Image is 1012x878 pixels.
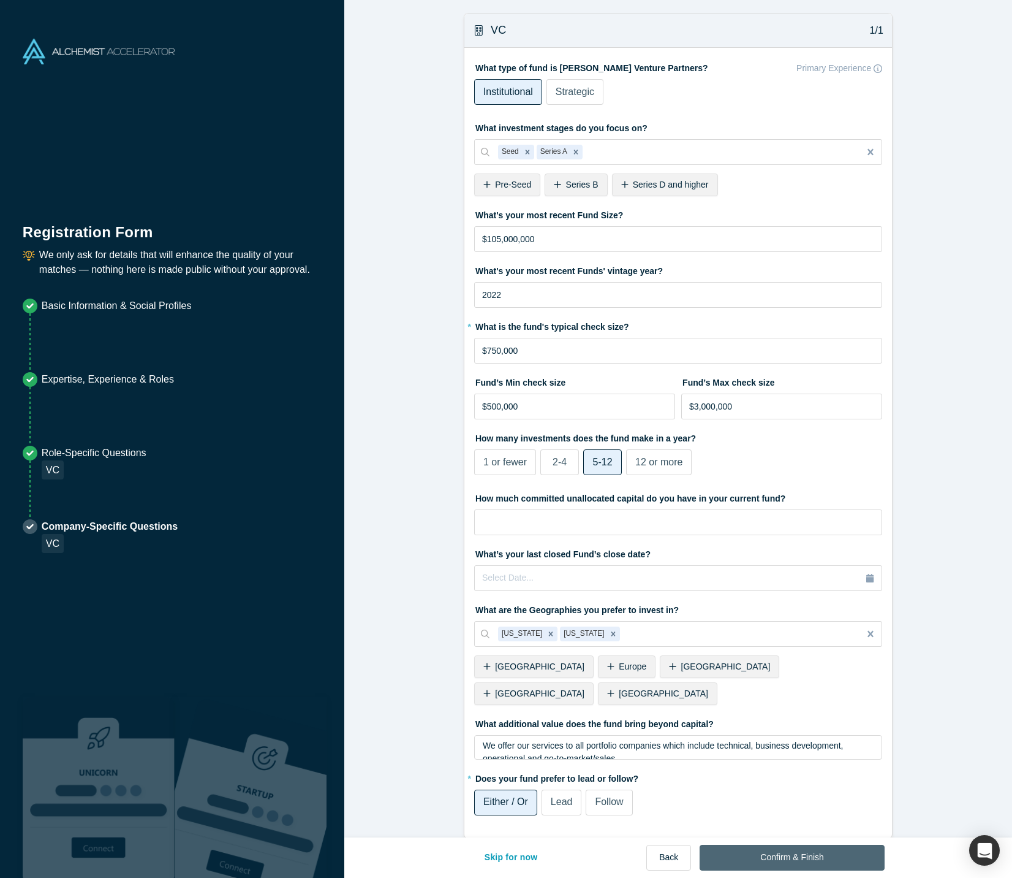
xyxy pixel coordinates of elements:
[598,655,655,678] div: Europe
[593,457,613,467] span: 5-12
[551,796,573,807] span: Lead
[483,739,874,764] div: rdw-editor
[681,372,882,389] label: Fund’s Max check size
[175,697,327,878] img: Prism AI
[595,796,623,807] span: Follow
[521,145,534,159] div: Remove Seed
[544,627,557,641] div: Remove California
[474,768,882,785] label: Does your fund prefer to lead or follow?
[474,372,675,389] label: Fund’s Min check size
[474,544,882,561] label: What’s your last closed Fund’s close date?
[612,174,718,196] div: Series D and higher
[646,845,691,871] button: Back
[474,316,882,334] label: What is the fund's typical check size?
[474,714,882,731] label: What additional value does the fund bring beyond capital?
[42,534,64,553] div: VC
[545,174,607,196] div: Series B
[495,180,531,189] span: Pre-Seed
[474,282,882,308] input: YYYY
[474,205,882,222] label: What's your most recent Fund Size?
[474,488,882,505] label: How much committed unallocated capital do you have in your current fund?
[619,662,646,671] span: Europe
[23,208,322,243] h1: Registration Form
[23,39,175,64] img: Alchemist Accelerator Logo
[495,689,584,698] span: [GEOGRAPHIC_DATA]
[483,741,845,763] span: We offer our services to all portfolio companies which include technical, business development, o...
[42,519,178,534] p: Company-Specific Questions
[474,428,882,445] label: How many investments does the fund make in a year?
[474,174,540,196] div: Pre-Seed
[42,372,174,387] p: Expertise, Experience & Roles
[483,86,533,97] span: Institutional
[863,23,883,38] p: 1/1
[633,180,709,189] span: Series D and higher
[681,394,882,419] input: $
[23,697,175,878] img: Robust Technologies
[491,22,507,39] h3: VC
[474,261,882,278] label: What's your most recent Funds' vintage year?
[42,460,64,479] div: VC
[556,86,594,97] span: Strategic
[498,145,521,159] div: Seed
[700,845,884,871] button: Confirm & Finish
[474,735,882,760] div: rdw-wrapper
[566,180,599,189] span: Series B
[474,600,882,617] label: What are the Geographies you prefer to invest in?
[482,573,534,582] span: Select Date...
[635,457,682,467] span: 12 or more
[474,226,882,252] input: $
[681,662,771,671] span: [GEOGRAPHIC_DATA]
[537,145,569,159] div: Series A
[598,682,717,705] div: [GEOGRAPHIC_DATA]
[474,118,882,135] label: What investment stages do you focus on?
[498,627,544,641] div: [US_STATE]
[474,338,882,364] input: $
[796,62,871,75] p: Primary Experience
[474,655,594,678] div: [GEOGRAPHIC_DATA]
[619,689,708,698] span: [GEOGRAPHIC_DATA]
[483,457,527,467] span: 1 or fewer
[42,446,146,460] p: Role-Specific Questions
[474,394,675,419] input: $
[42,299,192,313] p: Basic Information & Social Profiles
[553,457,567,467] span: 2-4
[660,655,779,678] div: [GEOGRAPHIC_DATA]
[495,662,584,671] span: [GEOGRAPHIC_DATA]
[474,565,882,591] button: Select Date...
[474,58,882,75] label: What type of fund is [PERSON_NAME] Venture Partners?
[39,248,322,277] p: We only ask for details that will enhance the quality of your matches — nothing here is made publ...
[474,682,594,705] div: [GEOGRAPHIC_DATA]
[560,627,606,641] div: [US_STATE]
[472,845,551,871] button: Skip for now
[483,796,528,807] span: Either / Or
[569,145,583,159] div: Remove Series A
[606,627,620,641] div: Remove New York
